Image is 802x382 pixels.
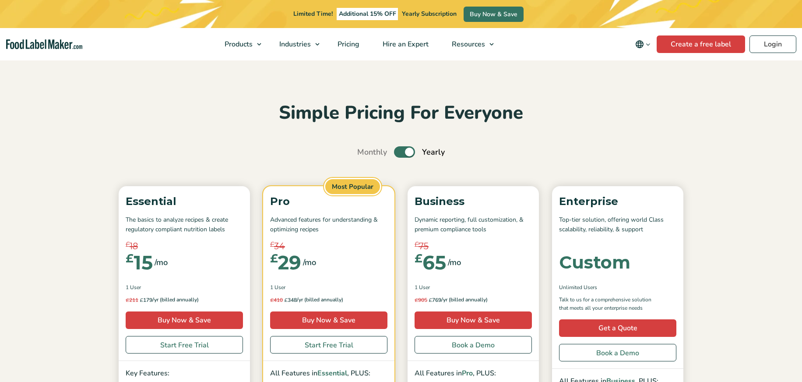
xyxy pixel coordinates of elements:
[559,193,676,210] p: Enterprise
[270,283,285,291] span: 1 User
[402,10,457,18] span: Yearly Subscription
[326,28,369,60] a: Pricing
[415,253,446,272] div: 65
[284,297,288,303] span: £
[270,215,387,235] p: Advanced features for understanding & optimizing recipes
[126,240,130,250] span: £
[422,146,445,158] span: Yearly
[126,368,243,379] p: Key Features:
[270,368,387,379] p: All Features in , PLUS:
[559,296,660,312] p: Talk to us for a comprehensive solution that meets all your enterprise needs
[559,215,676,235] p: Top-tier solution, offering world Class scalability, reliability, & support
[394,146,415,158] label: Toggle
[415,297,418,303] span: £
[464,7,524,22] a: Buy Now & Save
[222,39,253,49] span: Products
[126,336,243,354] a: Start Free Trial
[440,28,498,60] a: Resources
[126,283,141,291] span: 1 User
[559,254,630,271] div: Custom
[293,10,333,18] span: Limited Time!
[126,215,243,235] p: The basics to analyze recipes & create regulatory compliant nutrition labels
[415,215,532,235] p: Dynamic reporting, full customization, & premium compliance tools
[357,146,387,158] span: Monthly
[380,39,429,49] span: Hire an Expert
[415,283,430,291] span: 1 User
[324,178,381,196] span: Most Popular
[559,283,597,291] span: Unlimited Users
[415,311,532,329] a: Buy Now & Save
[213,28,266,60] a: Products
[126,253,134,264] span: £
[268,28,324,60] a: Industries
[415,240,419,250] span: £
[657,35,745,53] a: Create a free label
[303,256,316,269] span: /mo
[559,344,676,361] a: Book a Demo
[140,297,143,303] span: £
[270,240,274,250] span: £
[126,296,152,304] span: 179
[155,256,168,269] span: /mo
[126,297,138,304] del: 211
[337,8,398,20] span: Additional 15% OFF
[415,296,441,304] span: 769
[6,39,82,50] a: Food Label Maker homepage
[559,319,676,337] a: Get a Quote
[335,39,360,49] span: Pricing
[415,253,422,264] span: £
[270,296,297,304] span: 348
[270,253,301,272] div: 29
[449,39,486,49] span: Resources
[270,336,387,354] a: Start Free Trial
[152,296,199,304] span: /yr (billed annually)
[114,101,688,125] h2: Simple Pricing For Everyone
[274,240,285,253] span: 34
[448,256,461,269] span: /mo
[130,240,138,253] span: 18
[270,297,274,303] span: £
[415,297,427,304] del: 905
[629,35,657,53] button: Change language
[317,368,347,378] span: Essential
[419,240,429,253] span: 75
[270,193,387,210] p: Pro
[126,311,243,329] a: Buy Now & Save
[371,28,438,60] a: Hire an Expert
[429,297,432,303] span: £
[270,297,283,304] del: 410
[441,296,488,304] span: /yr (billed annually)
[297,296,343,304] span: /yr (billed annually)
[749,35,796,53] a: Login
[126,193,243,210] p: Essential
[126,297,129,303] span: £
[277,39,312,49] span: Industries
[415,336,532,354] a: Book a Demo
[270,253,278,264] span: £
[415,368,532,379] p: All Features in , PLUS:
[126,253,153,272] div: 15
[270,311,387,329] a: Buy Now & Save
[415,193,532,210] p: Business
[462,368,473,378] span: Pro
